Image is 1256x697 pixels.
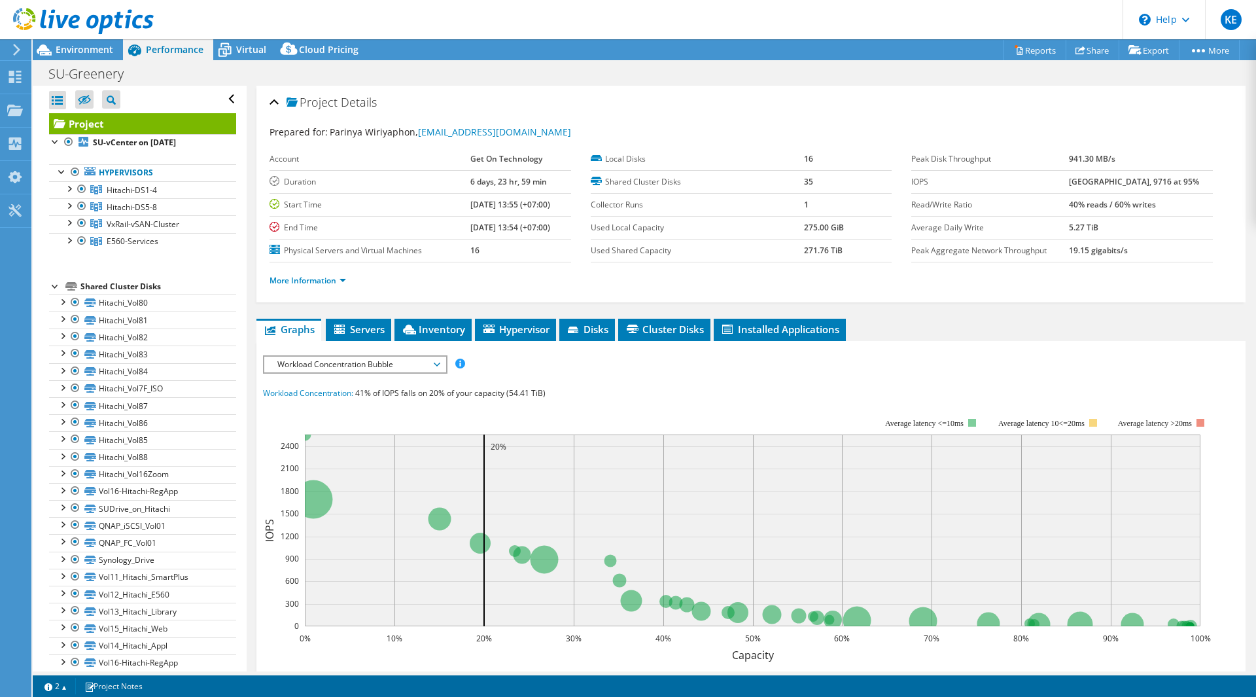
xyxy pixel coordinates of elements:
[270,198,470,211] label: Start Time
[49,637,236,654] a: Vol14_Hitachi_Appl
[1003,40,1066,60] a: Reports
[49,215,236,232] a: VxRail-vSAN-Cluster
[49,466,236,483] a: Hitachi_Vol16Zoom
[745,633,761,644] text: 50%
[49,181,236,198] a: Hitachi-DS1-4
[341,94,377,110] span: Details
[300,633,311,644] text: 0%
[270,126,328,138] label: Prepared for:
[49,569,236,586] a: Vol11_Hitachi_SmartPlus
[720,323,839,336] span: Installed Applications
[804,153,813,164] b: 16
[281,531,299,542] text: 1200
[924,633,939,644] text: 70%
[294,620,299,632] text: 0
[281,508,299,519] text: 1500
[1069,176,1199,187] b: [GEOGRAPHIC_DATA], 9716 at 95%
[491,441,506,452] text: 20%
[49,329,236,346] a: Hitachi_Vol82
[107,219,179,230] span: VxRail-vSAN-Cluster
[146,43,203,56] span: Performance
[732,648,775,662] text: Capacity
[481,323,549,336] span: Hypervisor
[1069,245,1128,256] b: 19.15 gigabits/s
[271,357,439,372] span: Workload Concentration Bubble
[885,419,964,428] tspan: Average latency <=10ms
[1118,419,1192,428] text: Average latency >20ms
[911,244,1068,257] label: Peak Aggregate Network Throughput
[281,463,299,474] text: 2100
[236,43,266,56] span: Virtual
[49,380,236,397] a: Hitachi_Vol7F_ISO
[49,134,236,151] a: SU-vCenter on [DATE]
[285,575,299,586] text: 600
[355,387,546,399] span: 41% of IOPS falls on 20% of your capacity (54.41 TiB)
[1069,222,1098,233] b: 5.27 TiB
[263,387,353,399] span: Workload Concentration:
[804,176,813,187] b: 35
[49,449,236,466] a: Hitachi_Vol88
[804,199,809,210] b: 1
[49,346,236,363] a: Hitachi_Vol83
[655,633,671,644] text: 40%
[49,414,236,431] a: Hitachi_Vol86
[470,153,542,164] b: Get On Technology
[470,222,550,233] b: [DATE] 13:54 (+07:00)
[49,295,236,312] a: Hitachi_Vol80
[107,185,157,196] span: Hitachi-DS1-4
[591,244,804,257] label: Used Shared Capacity
[591,175,804,188] label: Shared Cluster Disks
[49,164,236,181] a: Hypervisors
[49,654,236,671] a: Vol16-Hitachi-RegApp
[262,519,277,542] text: IOPS
[470,176,547,187] b: 6 days, 23 hr, 59 min
[476,633,492,644] text: 20%
[56,43,113,56] span: Environment
[804,245,843,256] b: 271.76 TiB
[49,500,236,517] a: SUDrive_on_Hitachi
[911,152,1068,166] label: Peak Disk Throughput
[270,275,346,286] a: More Information
[401,323,465,336] span: Inventory
[911,221,1068,234] label: Average Daily Write
[1179,40,1240,60] a: More
[330,126,571,138] span: Parinya Wiriyaphon,
[75,678,152,694] a: Project Notes
[49,397,236,414] a: Hitachi_Vol87
[591,221,804,234] label: Used Local Capacity
[49,431,236,448] a: Hitachi_Vol85
[49,534,236,551] a: QNAP_FC_Vol01
[270,244,470,257] label: Physical Servers and Virtual Machines
[107,236,158,247] span: E560-Services
[285,553,299,564] text: 900
[1119,40,1179,60] a: Export
[263,323,315,336] span: Graphs
[270,221,470,234] label: End Time
[1191,633,1211,644] text: 100%
[387,633,402,644] text: 10%
[35,678,76,694] a: 2
[287,96,338,109] span: Project
[998,419,1085,428] tspan: Average latency 10<=20ms
[49,620,236,637] a: Vol15_Hitachi_Web
[332,323,385,336] span: Servers
[299,43,358,56] span: Cloud Pricing
[418,126,571,138] a: [EMAIL_ADDRESS][DOMAIN_NAME]
[49,517,236,534] a: QNAP_iSCSI_Vol01
[1069,199,1156,210] b: 40% reads / 60% writes
[49,483,236,500] a: Vol16-Hitachi-RegApp
[566,323,608,336] span: Disks
[93,137,176,148] b: SU-vCenter on [DATE]
[49,198,236,215] a: Hitachi-DS5-8
[1066,40,1119,60] a: Share
[270,152,470,166] label: Account
[80,279,236,295] div: Shared Cluster Disks
[1013,633,1029,644] text: 80%
[911,198,1068,211] label: Read/Write Ratio
[1139,14,1151,26] svg: \n
[591,198,804,211] label: Collector Runs
[911,175,1068,188] label: IOPS
[49,363,236,380] a: Hitachi_Vol84
[625,323,704,336] span: Cluster Disks
[591,152,804,166] label: Local Disks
